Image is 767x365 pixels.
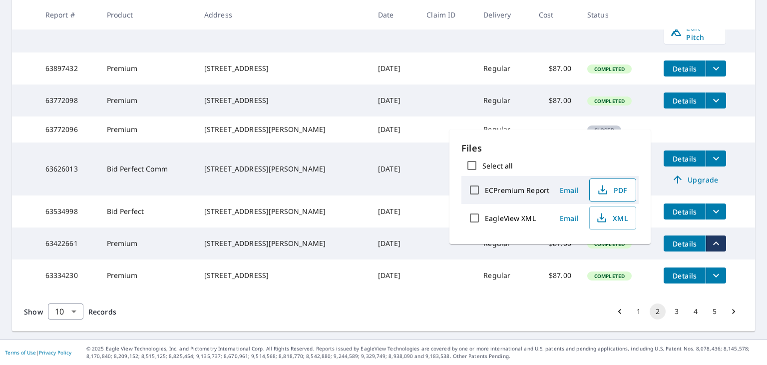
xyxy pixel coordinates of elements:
td: [DATE] [370,142,418,195]
td: Premium [99,259,196,291]
td: Regular [475,52,530,84]
td: [DATE] [370,227,418,259]
nav: pagination navigation [610,303,743,319]
p: Files [461,141,639,155]
button: Go to page 1 [631,303,647,319]
span: Details [670,271,700,280]
div: [STREET_ADDRESS][PERSON_NAME] [204,238,362,248]
button: Go to page 4 [688,303,704,319]
p: © 2025 Eagle View Technologies, Inc. and Pictometry International Corp. All Rights Reserved. Repo... [86,345,762,360]
div: [STREET_ADDRESS] [204,95,362,105]
span: Completed [588,97,631,104]
td: [DATE] [370,195,418,227]
span: XML [596,212,628,224]
button: Email [553,182,585,198]
span: PDF [596,184,628,196]
div: [STREET_ADDRESS][PERSON_NAME] [204,164,362,174]
button: page 2 [650,303,666,319]
button: filesDropdownBtn-63897432 [706,60,726,76]
button: Email [553,210,585,226]
button: filesDropdownBtn-63422661 [706,235,726,251]
td: [DATE] [370,259,418,291]
span: Edit Pitch [670,23,720,42]
td: [DATE] [370,52,418,84]
button: detailsBtn-63897432 [664,60,706,76]
div: 10 [48,297,83,325]
td: 63772096 [37,116,99,142]
button: filesDropdownBtn-63334230 [706,267,726,283]
td: Premium [99,227,196,259]
td: Regular [475,116,530,142]
span: Records [88,307,116,316]
button: detailsBtn-63626013 [664,150,706,166]
div: [STREET_ADDRESS] [204,270,362,280]
button: filesDropdownBtn-63772098 [706,92,726,108]
a: Privacy Policy [39,349,71,356]
td: [DATE] [370,84,418,116]
button: Go to page 3 [669,303,685,319]
span: Details [670,239,700,248]
td: 63334230 [37,259,99,291]
td: 63626013 [37,142,99,195]
span: Email [557,213,581,223]
span: Details [670,207,700,216]
div: [STREET_ADDRESS][PERSON_NAME] [204,206,362,216]
button: Go to page 5 [707,303,723,319]
td: $87.00 [531,84,579,116]
td: Premium [99,84,196,116]
td: $87.00 [531,259,579,291]
button: detailsBtn-63772098 [664,92,706,108]
td: 63772098 [37,84,99,116]
a: Edit Pitch [664,20,726,44]
td: $87.00 [531,52,579,84]
td: Bid Perfect Comm [99,142,196,195]
button: detailsBtn-63422661 [664,235,706,251]
td: [DATE] [370,116,418,142]
td: Premium [99,116,196,142]
button: PDF [589,178,636,201]
div: [STREET_ADDRESS][PERSON_NAME] [204,124,362,134]
span: Details [670,64,700,73]
label: ECPremium Report [485,185,549,195]
button: filesDropdownBtn-63626013 [706,150,726,166]
a: Upgrade [664,171,726,187]
div: [STREET_ADDRESS] [204,63,362,73]
td: 63897432 [37,52,99,84]
td: - [531,116,579,142]
span: Details [670,96,700,105]
button: Go to next page [726,303,742,319]
td: 63534998 [37,195,99,227]
span: Show [24,307,43,316]
span: Completed [588,240,631,247]
label: EagleView XML [485,213,536,223]
span: Details [670,154,700,163]
span: Completed [588,65,631,72]
button: detailsBtn-63534998 [664,203,706,219]
td: 63422661 [37,227,99,259]
span: Email [557,185,581,195]
span: Closed [588,126,620,133]
label: Select all [482,161,513,170]
button: XML [589,206,636,229]
td: Regular [475,259,530,291]
button: detailsBtn-63334230 [664,267,706,283]
div: Show 10 records [48,303,83,319]
td: Premium [99,52,196,84]
a: Terms of Use [5,349,36,356]
span: Upgrade [670,173,720,185]
p: | [5,349,71,355]
button: filesDropdownBtn-63534998 [706,203,726,219]
button: Go to previous page [612,303,628,319]
span: Completed [588,272,631,279]
td: Bid Perfect [99,195,196,227]
td: Regular [475,84,530,116]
